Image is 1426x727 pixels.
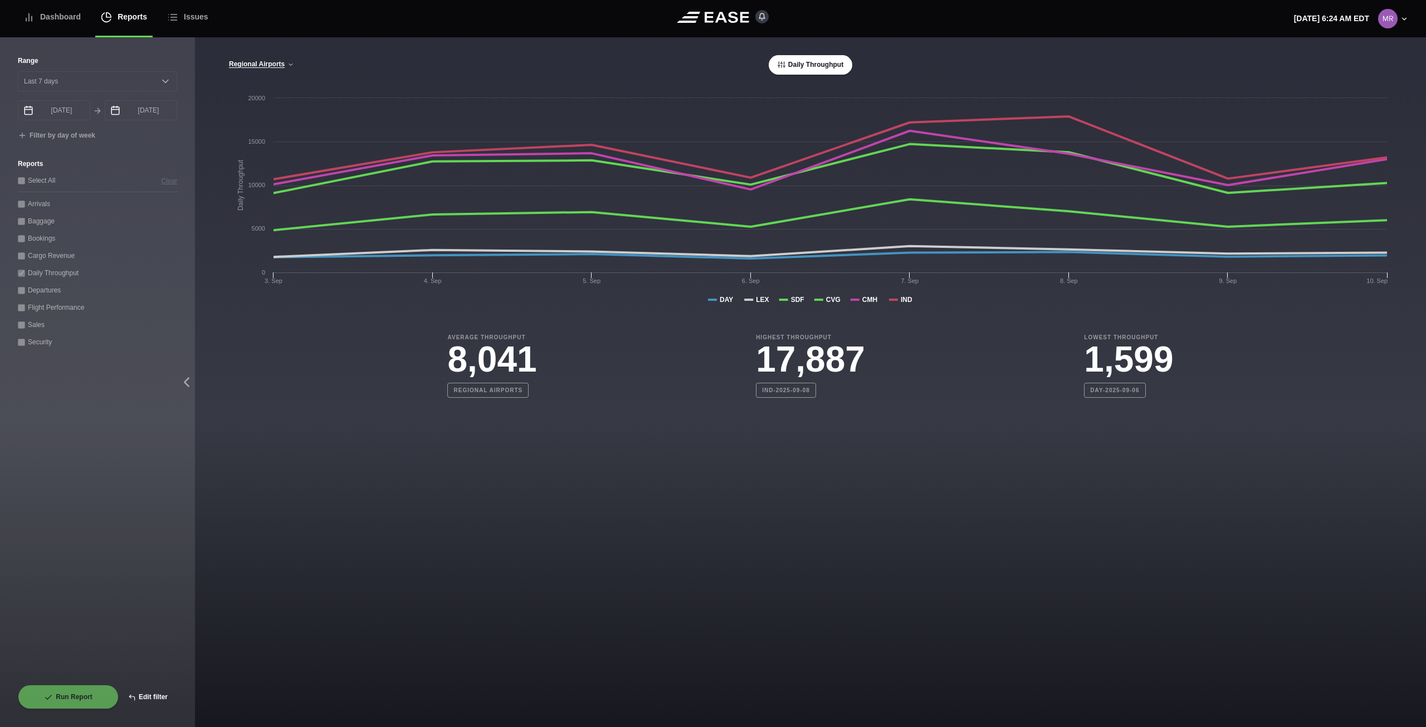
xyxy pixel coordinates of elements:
b: Average Throughput [447,333,536,341]
button: Filter by day of week [18,131,95,140]
text: 20000 [248,95,265,101]
img: 0b2ed616698f39eb9cebe474ea602d52 [1378,9,1398,28]
tspan: CMH [862,296,877,304]
input: mm/dd/yyyy [18,100,90,120]
tspan: 9. Sep [1219,277,1237,284]
button: Daily Throughput [769,55,852,75]
text: 10000 [248,182,265,188]
tspan: DAY [720,296,733,304]
tspan: IND [901,296,912,304]
tspan: CVG [826,296,841,304]
h3: 8,041 [447,341,536,377]
b: DAY-2025-09-06 [1084,383,1145,398]
button: Regional Airports [228,61,295,69]
label: Range [18,56,177,66]
tspan: 6. Sep [742,277,760,284]
h3: 1,599 [1084,341,1173,377]
b: IND-2025-09-08 [756,383,816,398]
h3: 17,887 [756,341,865,377]
button: Edit filter [119,685,177,709]
tspan: 4. Sep [424,277,442,284]
tspan: 3. Sep [265,277,282,284]
tspan: SDF [791,296,804,304]
tspan: LEX [756,296,769,304]
text: 5000 [252,225,265,232]
b: Highest Throughput [756,333,865,341]
tspan: 10. Sep [1366,277,1388,284]
text: 15000 [248,138,265,145]
b: Regional Airports [447,383,529,398]
p: [DATE] 6:24 AM EDT [1294,13,1369,25]
tspan: 8. Sep [1060,277,1078,284]
text: 0 [262,269,265,276]
button: Clear [161,175,177,187]
tspan: Daily Throughput [237,159,245,211]
b: Lowest Throughput [1084,333,1173,341]
tspan: 7. Sep [901,277,919,284]
tspan: 5. Sep [583,277,600,284]
label: Reports [18,159,177,169]
input: mm/dd/yyyy [105,100,177,120]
